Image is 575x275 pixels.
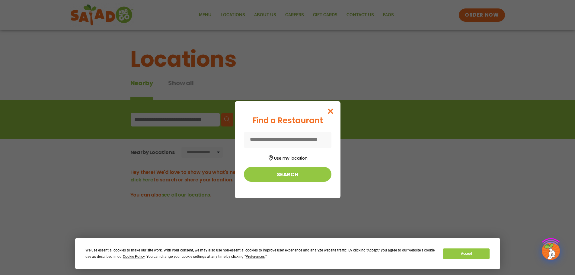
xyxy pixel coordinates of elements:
[244,167,331,182] button: Search
[244,153,331,161] button: Use my location
[244,115,331,126] div: Find a Restaurant
[75,238,500,269] div: Cookie Consent Prompt
[443,248,490,259] button: Accept
[123,254,145,259] span: Cookie Policy
[321,101,340,121] button: Close modal
[246,254,265,259] span: Preferences
[85,247,436,260] div: We use essential cookies to make our site work. With your consent, we may also use non-essential ...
